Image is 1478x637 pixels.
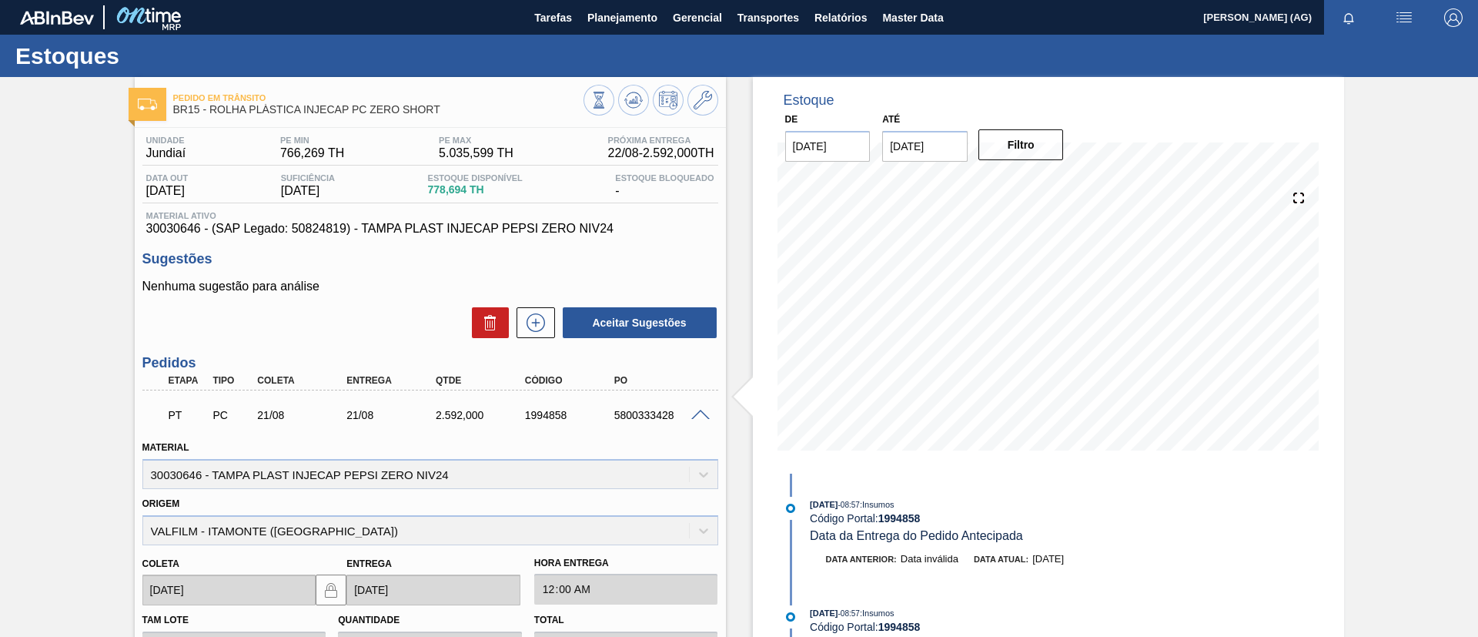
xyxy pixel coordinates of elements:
div: Coleta [253,375,353,386]
span: : Insumos [860,500,894,509]
label: Coleta [142,558,179,569]
span: PE MIN [280,136,344,145]
button: Notificações [1324,7,1373,28]
div: Tipo [209,375,255,386]
span: Unidade [146,136,186,145]
label: Quantidade [338,615,400,625]
span: - 08:57 [838,501,860,509]
label: Entrega [346,558,392,569]
img: atual [786,612,795,622]
span: 778,694 TH [428,184,523,196]
span: 766,269 TH [280,146,344,160]
span: Tarefas [534,8,572,27]
button: Visão Geral dos Estoques [584,85,614,116]
div: 5800333428 [610,409,711,421]
span: - 08:57 [838,609,860,618]
span: 22/08 - 2.592,000 TH [608,146,714,160]
div: Código Portal: [810,512,1175,525]
span: PE MAX [439,136,513,145]
span: Data inválida [901,553,958,565]
button: Programar Estoque [653,85,684,116]
label: De [785,114,798,125]
div: Entrega [343,375,443,386]
label: Até [882,114,900,125]
span: [DATE] [810,609,838,618]
p: PT [169,409,207,421]
span: Planejamento [587,8,657,27]
div: - [611,173,717,198]
span: [DATE] [146,184,189,198]
button: Filtro [978,129,1064,160]
button: Ir ao Master Data / Geral [687,85,718,116]
div: Etapa [165,375,211,386]
div: 1994858 [521,409,621,421]
div: Código [521,375,621,386]
h3: Pedidos [142,355,718,371]
label: Material [142,442,189,453]
div: 21/08/2025 [253,409,353,421]
span: Relatórios [814,8,867,27]
img: userActions [1395,8,1413,27]
div: Excluir Sugestões [464,307,509,338]
button: locked [316,575,346,605]
span: Transportes [737,8,799,27]
span: [DATE] [810,500,838,509]
span: [DATE] [1032,553,1064,565]
label: Total [534,615,564,625]
img: locked [322,581,340,599]
label: Origem [142,498,180,509]
div: Estoque [784,92,834,109]
h1: Estoques [15,47,289,65]
span: Gerencial [673,8,722,27]
div: Código Portal: [810,621,1175,633]
div: Qtde [432,375,532,386]
input: dd/mm/yyyy [346,575,520,605]
input: dd/mm/yyyy [785,131,871,162]
input: dd/mm/yyyy [142,575,316,605]
p: Nenhuma sugestão para análise [142,280,718,293]
span: BR15 - ROLHA PLÁSTICA INJECAP PC ZERO SHORT [173,104,584,116]
span: : Insumos [860,609,894,618]
div: 21/08/2025 [343,409,443,421]
div: Aceitar Sugestões [555,306,718,340]
span: [DATE] [281,184,335,198]
img: atual [786,504,795,513]
img: TNhmsLtSVTkK8tSr43FrP2fwEKptu5GPRR3wAAAABJRU5ErkJggg== [20,11,94,25]
div: Nova sugestão [509,307,555,338]
span: Suficiência [281,173,335,183]
button: Atualizar Gráfico [618,85,649,116]
div: Pedido em Trânsito [165,398,211,432]
strong: 1994858 [878,621,921,633]
span: Data anterior: [826,555,897,564]
span: Data out [146,173,189,183]
span: Master Data [882,8,943,27]
div: 2.592,000 [432,409,532,421]
span: Data da Entrega do Pedido Antecipada [810,529,1023,542]
img: Logout [1444,8,1463,27]
span: Pedido em Trânsito [173,93,584,102]
span: Jundiaí [146,146,186,160]
span: Material ativo [146,211,714,220]
div: PO [610,375,711,386]
span: 5.035,599 TH [439,146,513,160]
span: 30030646 - (SAP Legado: 50824819) - TAMPA PLAST INJECAP PEPSI ZERO NIV24 [146,222,714,236]
input: dd/mm/yyyy [882,131,968,162]
strong: 1994858 [878,512,921,525]
span: Estoque Bloqueado [615,173,714,183]
img: Ícone [138,99,157,110]
span: Data atual: [974,555,1028,564]
div: Pedido de Compra [209,409,255,421]
label: Tam lote [142,615,189,625]
button: Aceitar Sugestões [563,307,717,338]
span: Estoque Disponível [428,173,523,183]
h3: Sugestões [142,251,718,267]
span: Próxima Entrega [608,136,714,145]
label: Hora Entrega [534,552,718,575]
